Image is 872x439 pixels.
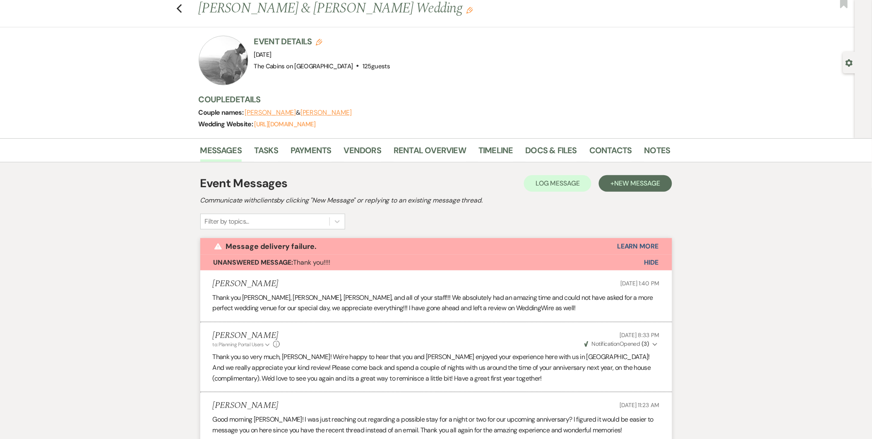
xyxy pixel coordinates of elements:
[644,258,659,267] span: Hide
[620,280,659,287] span: [DATE] 1:40 PM
[291,144,332,162] a: Payments
[478,144,513,162] a: Timeline
[583,340,660,348] button: NotificationOpened (3)
[214,258,293,267] strong: Unanswered Message:
[620,331,659,339] span: [DATE] 8:33 PM
[245,109,296,116] button: [PERSON_NAME]
[199,94,662,105] h3: Couple Details
[226,240,317,253] p: Message delivery failure.
[344,144,381,162] a: Vendors
[199,120,255,128] span: Wedding Website:
[394,144,466,162] a: Rental Overview
[254,62,353,70] span: The Cabins on [GEOGRAPHIC_DATA]
[200,175,288,192] h1: Event Messages
[300,109,352,116] button: [PERSON_NAME]
[526,144,577,162] a: Docs & Files
[213,279,279,289] h5: [PERSON_NAME]
[620,401,660,409] span: [DATE] 11:23 AM
[200,144,242,162] a: Messages
[213,292,660,314] p: Thank you [PERSON_NAME], [PERSON_NAME], [PERSON_NAME], and all of your staff!!! We absolutely had...
[213,352,660,384] p: Thank you so very much, [PERSON_NAME]! We're happy to hear that you and [PERSON_NAME] enjoyed you...
[200,255,631,270] button: Unanswered Message:Thank you!!!!
[592,340,620,347] span: Notification
[589,144,632,162] a: Contacts
[617,243,658,250] button: Learn More
[254,36,390,47] h3: Event Details
[213,341,264,348] span: to: Planning Portal Users
[214,258,331,267] span: Thank you!!!!
[641,340,649,347] strong: ( 3 )
[199,108,245,117] span: Couple names:
[213,330,280,341] h5: [PERSON_NAME]
[245,109,352,117] span: &
[200,195,672,205] h2: Communicate with clients by clicking "New Message" or replying to an existing message thread.
[644,144,670,162] a: Notes
[254,51,271,59] span: [DATE]
[213,341,271,348] button: to: Planning Portal Users
[846,58,853,66] button: Open lead details
[584,340,649,347] span: Opened
[255,120,316,128] a: [URL][DOMAIN_NAME]
[466,6,473,14] button: Edit
[213,414,660,435] p: Good morning [PERSON_NAME]! I was just reaching out regarding a possible stay for a night or two ...
[631,255,672,270] button: Hide
[599,175,672,192] button: +New Message
[614,179,660,188] span: New Message
[536,179,580,188] span: Log Message
[363,62,390,70] span: 125 guests
[254,144,278,162] a: Tasks
[213,400,279,411] h5: [PERSON_NAME]
[524,175,591,192] button: Log Message
[205,217,249,227] div: Filter by topics...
